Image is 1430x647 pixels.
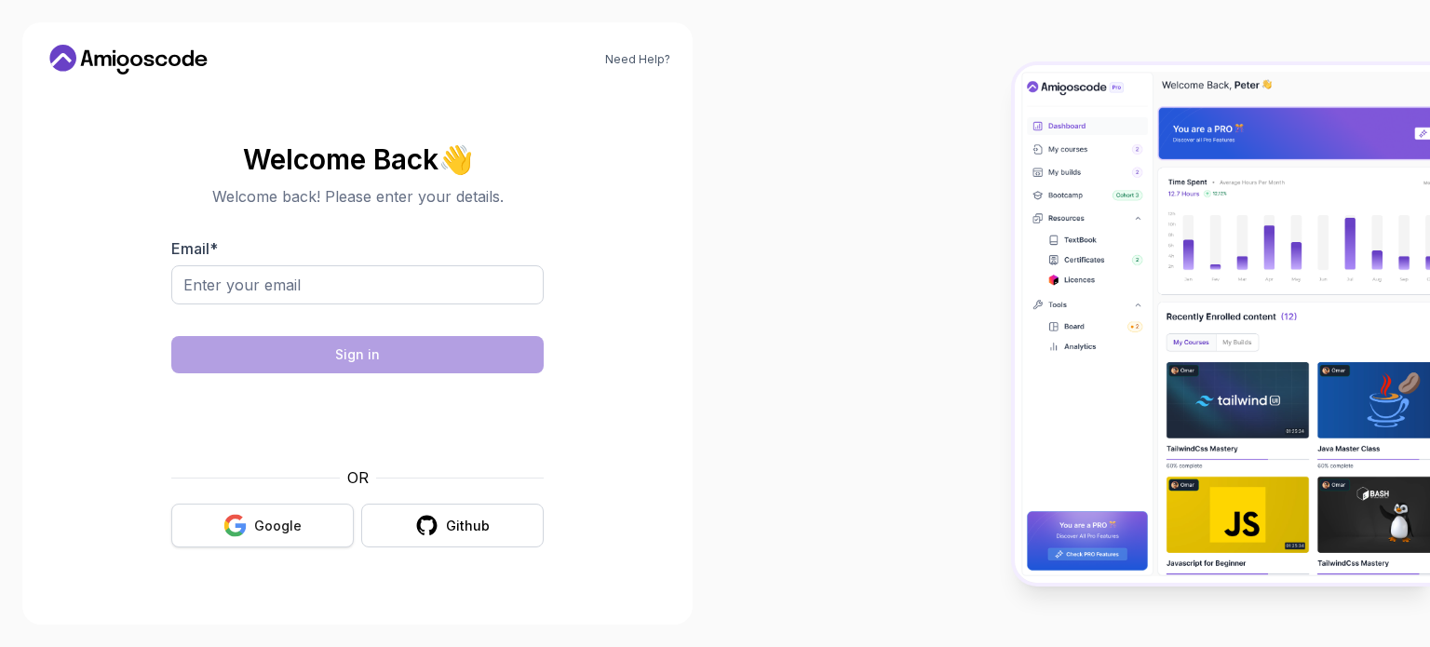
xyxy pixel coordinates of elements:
[171,336,544,373] button: Sign in
[45,45,212,74] a: Home link
[171,265,544,304] input: Enter your email
[171,239,218,258] label: Email *
[171,504,354,547] button: Google
[446,517,490,535] div: Github
[1015,65,1430,583] img: Amigoscode Dashboard
[171,185,544,208] p: Welcome back! Please enter your details.
[217,384,498,455] iframe: Widget containing checkbox for hCaptcha security challenge
[347,466,369,489] p: OR
[438,144,472,174] span: 👋
[254,517,302,535] div: Google
[335,345,380,364] div: Sign in
[361,504,544,547] button: Github
[171,144,544,174] h2: Welcome Back
[605,52,670,67] a: Need Help?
